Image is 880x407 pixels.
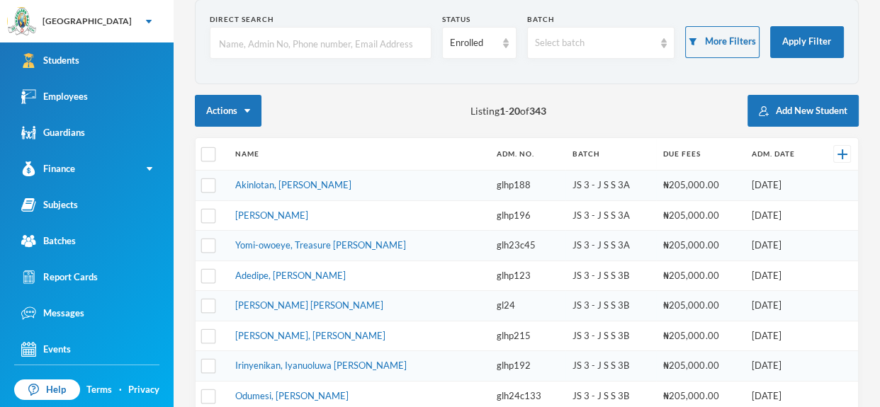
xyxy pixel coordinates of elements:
[745,138,818,171] th: Adm. Date
[21,53,79,68] div: Students
[228,138,490,171] th: Name
[565,200,656,231] td: JS 3 - J S S 3A
[770,26,844,58] button: Apply Filter
[656,138,744,171] th: Due Fees
[235,360,407,371] a: Irinyenikan, Iyanuoluwa [PERSON_NAME]
[656,291,744,321] td: ₦205,000.00
[21,234,76,248] div: Batches
[656,200,744,231] td: ₦205,000.00
[745,231,818,261] td: [DATE]
[745,291,818,321] td: [DATE]
[565,351,656,382] td: JS 3 - J S S 3B
[745,260,818,291] td: [DATE]
[837,149,847,159] img: +
[21,125,85,140] div: Guardians
[656,321,744,351] td: ₦205,000.00
[119,383,122,397] div: ·
[490,260,565,291] td: glhp123
[565,260,656,291] td: JS 3 - J S S 3B
[21,270,98,285] div: Report Cards
[235,179,351,190] a: Akinlotan, [PERSON_NAME]
[745,321,818,351] td: [DATE]
[21,197,78,212] div: Subjects
[527,14,675,25] div: Batch
[21,161,75,176] div: Finance
[21,89,88,104] div: Employees
[21,342,71,357] div: Events
[21,306,84,321] div: Messages
[565,321,656,351] td: JS 3 - J S S 3B
[490,291,565,321] td: gl24
[490,231,565,261] td: glh23c45
[8,8,36,36] img: logo
[509,105,520,117] b: 20
[195,95,261,127] button: Actions
[442,14,516,25] div: Status
[128,383,159,397] a: Privacy
[529,105,546,117] b: 343
[235,299,383,311] a: [PERSON_NAME] [PERSON_NAME]
[656,260,744,291] td: ₦205,000.00
[210,14,431,25] div: Direct Search
[748,95,859,127] button: Add New Student
[14,379,80,401] a: Help
[656,351,744,382] td: ₦205,000.00
[235,270,346,281] a: Adedipe, [PERSON_NAME]
[235,330,385,341] a: [PERSON_NAME], [PERSON_NAME]
[490,351,565,382] td: glhp192
[565,231,656,261] td: JS 3 - J S S 3A
[745,171,818,201] td: [DATE]
[745,351,818,382] td: [DATE]
[235,210,308,221] a: [PERSON_NAME]
[235,390,349,401] a: Odumesi, [PERSON_NAME]
[535,36,655,50] div: Select batch
[656,231,744,261] td: ₦205,000.00
[565,171,656,201] td: JS 3 - J S S 3A
[235,239,406,251] a: Yomi-owoeye, Treasure [PERSON_NAME]
[490,138,565,171] th: Adm. No.
[565,291,656,321] td: JS 3 - J S S 3B
[218,28,424,59] input: Name, Admin No, Phone number, Email Address
[490,200,565,231] td: glhp196
[490,171,565,201] td: glhp188
[470,103,546,118] span: Listing - of
[565,138,656,171] th: Batch
[43,15,132,28] div: [GEOGRAPHIC_DATA]
[490,321,565,351] td: glhp215
[656,171,744,201] td: ₦205,000.00
[685,26,759,58] button: More Filters
[745,200,818,231] td: [DATE]
[450,36,495,50] div: Enrolled
[86,383,112,397] a: Terms
[500,105,505,117] b: 1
